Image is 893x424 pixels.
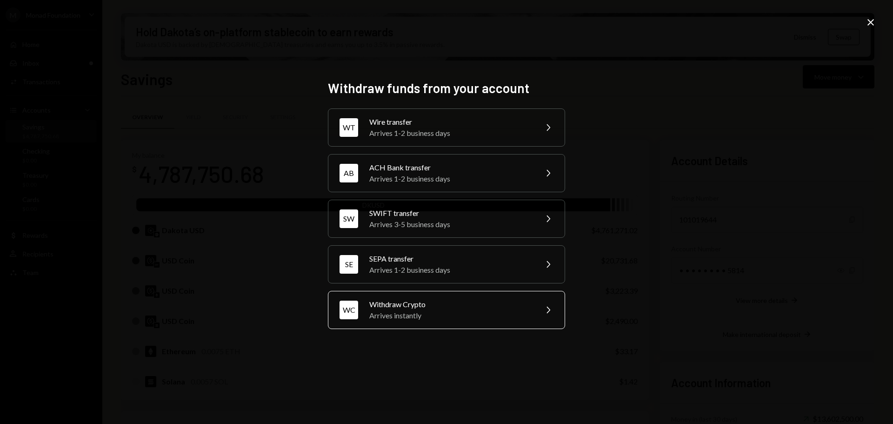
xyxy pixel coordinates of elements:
div: WC [340,301,358,319]
div: Arrives 3-5 business days [369,219,531,230]
button: WTWire transferArrives 1-2 business days [328,108,565,147]
button: WCWithdraw CryptoArrives instantly [328,291,565,329]
button: SWSWIFT transferArrives 3-5 business days [328,200,565,238]
h2: Withdraw funds from your account [328,79,565,97]
div: SW [340,209,358,228]
div: Withdraw Crypto [369,299,531,310]
div: SEPA transfer [369,253,531,264]
div: Arrives 1-2 business days [369,173,531,184]
div: Arrives instantly [369,310,531,321]
button: ABACH Bank transferArrives 1-2 business days [328,154,565,192]
div: AB [340,164,358,182]
div: WT [340,118,358,137]
div: Wire transfer [369,116,531,128]
div: SE [340,255,358,274]
div: Arrives 1-2 business days [369,128,531,139]
button: SESEPA transferArrives 1-2 business days [328,245,565,283]
div: SWIFT transfer [369,208,531,219]
div: Arrives 1-2 business days [369,264,531,276]
div: ACH Bank transfer [369,162,531,173]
